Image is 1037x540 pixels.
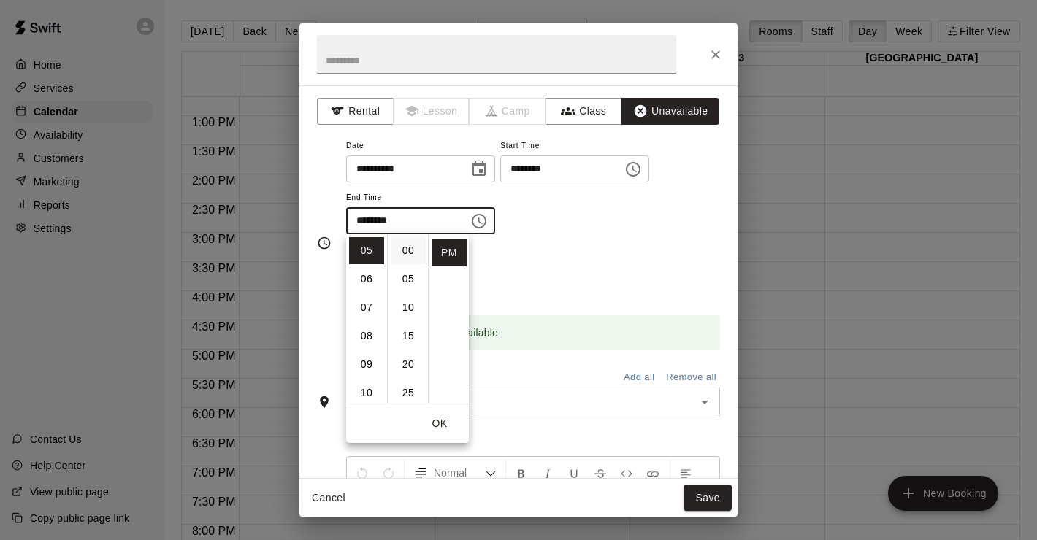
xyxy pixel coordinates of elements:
li: 10 minutes [391,294,426,321]
svg: Rooms [317,395,332,409]
li: 10 hours [349,379,384,406]
span: Lessons must be created in the Services page first [394,98,470,125]
button: Class [546,98,622,125]
button: Insert Link [640,460,665,486]
li: 6 hours [349,266,384,293]
button: Save [684,485,732,512]
li: 7 hours [349,294,384,321]
button: Format Bold [509,460,534,486]
ul: Select hours [346,234,387,404]
li: 20 minutes [391,351,426,378]
button: Cancel [305,485,352,512]
li: 9 hours [349,351,384,378]
button: Remove all [662,366,720,389]
li: 5 hours [349,237,384,264]
button: Format Underline [562,460,586,486]
span: End Time [346,188,495,208]
button: Format Italics [535,460,560,486]
button: Open [694,392,715,412]
button: Choose time, selected time is 3:00 PM [619,155,648,184]
span: Start Time [500,136,649,156]
button: Left Align [673,460,698,486]
button: Choose time, selected time is 5:45 PM [464,207,494,236]
button: Format Strikethrough [588,460,613,486]
button: Unavailable [621,98,719,125]
button: Insert Code [614,460,639,486]
button: OK [416,410,463,437]
button: Formatting Options [407,460,502,486]
span: Notes [347,429,720,452]
button: Undo [350,460,375,486]
li: PM [432,239,467,266]
li: 5 minutes [391,266,426,293]
button: Choose date, selected date is Oct 12, 2025 [464,155,494,184]
span: Date [346,136,495,156]
span: Camps can only be created in the Services page [470,98,546,125]
button: Rental [317,98,394,125]
span: Normal [434,466,485,480]
ul: Select minutes [387,234,428,404]
button: Close [703,42,729,68]
li: 15 minutes [391,323,426,350]
ul: Select meridiem [428,234,469,404]
li: 25 minutes [391,379,426,406]
svg: Timing [317,236,332,250]
li: 8 hours [349,323,384,350]
li: 0 minutes [391,237,426,264]
button: Redo [376,460,401,486]
button: Add all [616,366,662,389]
